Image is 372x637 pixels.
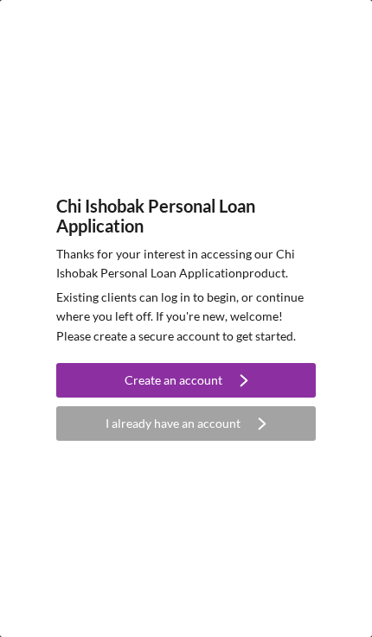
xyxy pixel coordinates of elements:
button: I already have an account [56,406,316,441]
p: Thanks for your interest in accessing our Chi Ishobak Personal Loan Application product. [56,245,316,283]
a: Create an account [56,363,316,402]
p: Existing clients can log in to begin, or continue where you left off. If you're new, welcome! Ple... [56,288,316,346]
div: Create an account [125,363,222,398]
h4: Chi Ishobak Personal Loan Application [56,196,316,236]
button: Create an account [56,363,316,398]
div: I already have an account [106,406,241,441]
